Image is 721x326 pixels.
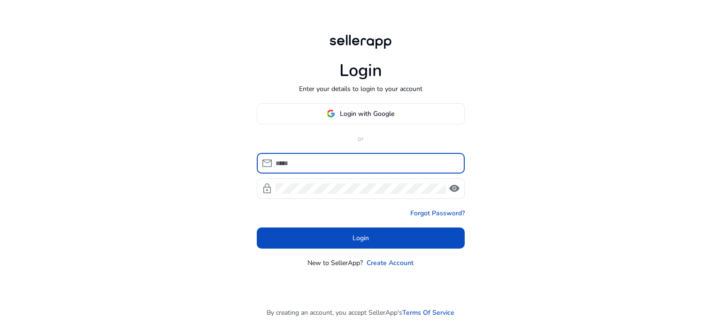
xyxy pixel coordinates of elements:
[339,61,382,81] h1: Login
[261,183,273,194] span: lock
[410,208,465,218] a: Forgot Password?
[261,158,273,169] span: mail
[367,258,414,268] a: Create Account
[449,183,460,194] span: visibility
[307,258,363,268] p: New to SellerApp?
[402,308,454,318] a: Terms Of Service
[257,103,465,124] button: Login with Google
[340,109,394,119] span: Login with Google
[353,233,369,243] span: Login
[257,227,465,249] button: Login
[257,134,465,144] p: or
[299,84,422,94] p: Enter your details to login to your account
[327,109,335,118] img: google-logo.svg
